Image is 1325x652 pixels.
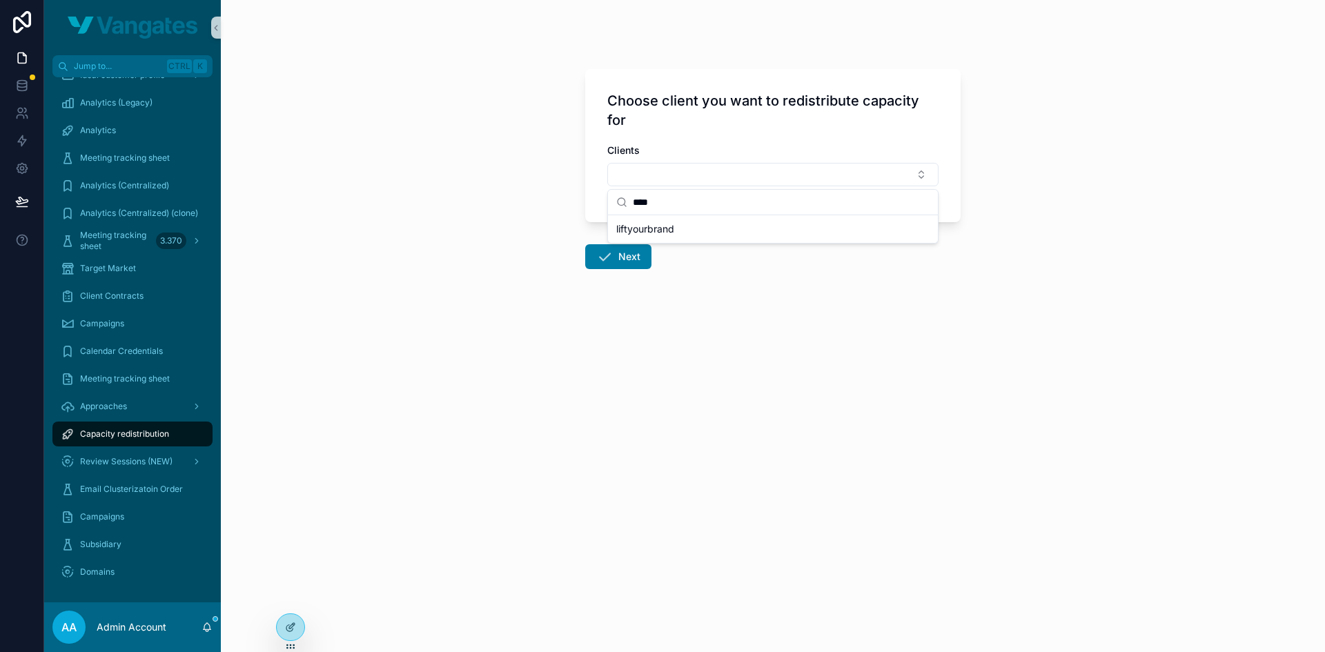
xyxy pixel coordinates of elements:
[52,311,213,336] a: Campaigns
[167,59,192,73] span: Ctrl
[607,144,640,156] span: Clients
[52,366,213,391] a: Meeting tracking sheet
[80,208,198,219] span: Analytics (Centralized) (clone)
[80,373,170,384] span: Meeting tracking sheet
[52,560,213,584] a: Domains
[80,318,124,329] span: Campaigns
[52,90,213,115] a: Analytics (Legacy)
[80,230,150,252] span: Meeting tracking sheet
[52,284,213,308] a: Client Contracts
[52,228,213,253] a: Meeting tracking sheet3.370
[80,484,183,495] span: Email Clusterizatoin Order
[52,449,213,474] a: Review Sessions (NEW)
[68,17,197,39] img: App logo
[156,233,186,249] div: 3.370
[52,532,213,557] a: Subsidiary
[52,146,213,170] a: Meeting tracking sheet
[52,422,213,446] a: Capacity redistribution
[80,428,169,439] span: Capacity redistribution
[80,511,124,522] span: Campaigns
[97,620,166,634] p: Admin Account
[616,222,674,236] span: liftyourbrand
[585,244,651,269] button: Next
[80,97,153,108] span: Analytics (Legacy)
[80,566,115,577] span: Domains
[52,394,213,419] a: Approaches
[80,401,127,412] span: Approaches
[52,173,213,198] a: Analytics (Centralized)
[52,256,213,281] a: Target Market
[44,77,221,602] div: scrollable content
[195,61,206,72] span: K
[80,539,121,550] span: Subsidiary
[80,125,116,136] span: Analytics
[80,456,173,467] span: Review Sessions (NEW)
[52,118,213,143] a: Analytics
[80,346,163,357] span: Calendar Credentials
[52,339,213,364] a: Calendar Credentials
[74,61,161,72] span: Jump to...
[608,215,938,243] div: Suggestions
[61,619,77,635] span: AA
[607,163,939,186] button: Select Button
[52,55,213,77] button: Jump to...CtrlK
[607,91,939,130] h1: Choose client you want to redistribute capacity for
[52,504,213,529] a: Campaigns
[80,290,144,302] span: Client Contracts
[80,180,169,191] span: Analytics (Centralized)
[80,152,170,164] span: Meeting tracking sheet
[52,477,213,502] a: Email Clusterizatoin Order
[52,201,213,226] a: Analytics (Centralized) (clone)
[80,263,136,274] span: Target Market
